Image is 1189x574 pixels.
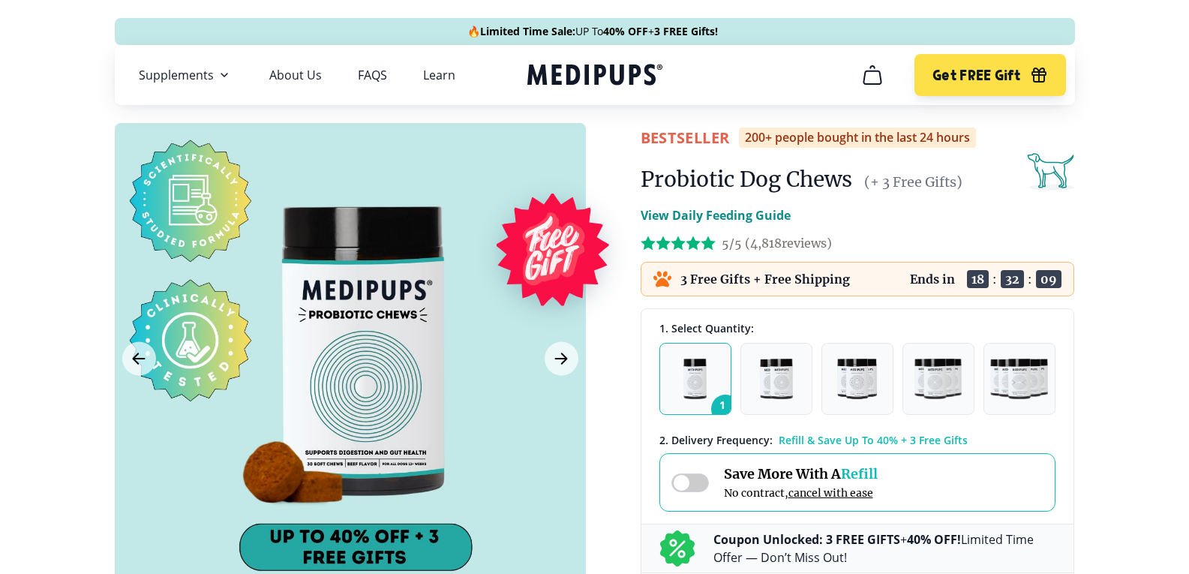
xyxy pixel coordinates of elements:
img: Pack of 2 - Natural Dog Supplements [760,359,793,399]
span: Supplements [139,68,214,83]
span: (+ 3 Free Gifts) [864,173,962,191]
a: FAQS [358,68,387,83]
span: Refill & Save Up To 40% + 3 Free Gifts [779,433,968,447]
img: Pack of 5 - Natural Dog Supplements [990,359,1048,399]
div: 1. Select Quantity: [659,321,1055,335]
button: Previous Image [122,342,156,376]
span: Save More With A [724,465,878,482]
span: 🔥 UP To + [467,24,718,39]
button: Supplements [139,66,233,84]
a: About Us [269,68,322,83]
button: 1 [659,343,731,415]
div: 200+ people bought in the last 24 hours [739,128,976,148]
button: cart [854,57,890,93]
span: 09 [1036,270,1061,288]
p: View Daily Feeding Guide [641,206,791,224]
span: cancel with ease [788,486,873,500]
button: Get FREE Gift [914,54,1065,96]
a: Medipups [527,61,662,92]
img: Pack of 4 - Natural Dog Supplements [914,359,962,399]
img: Pack of 3 - Natural Dog Supplements [837,359,878,399]
span: Get FREE Gift [932,67,1020,84]
span: : [992,272,997,287]
p: 3 Free Gifts + Free Shipping [680,272,850,287]
span: 5/5 ( 4,818 reviews) [722,236,832,251]
span: Refill [841,465,878,482]
button: Next Image [545,342,578,376]
p: + Limited Time Offer — Don’t Miss Out! [713,530,1055,566]
span: No contract, [724,486,878,500]
img: Pack of 1 - Natural Dog Supplements [683,359,707,399]
span: 18 [967,270,989,288]
b: Coupon Unlocked: 3 FREE GIFTS [713,531,900,548]
span: 32 [1001,270,1024,288]
p: Ends in [910,272,955,287]
span: BestSeller [641,128,730,148]
span: : [1028,272,1032,287]
b: 40% OFF! [907,531,961,548]
span: 1 [711,395,740,423]
a: Learn [423,68,455,83]
h1: Probiotic Dog Chews [641,166,852,193]
span: 2 . Delivery Frequency: [659,433,773,447]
